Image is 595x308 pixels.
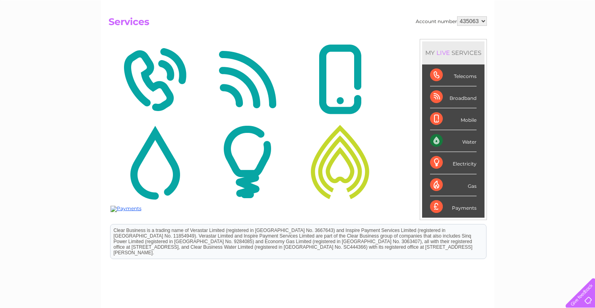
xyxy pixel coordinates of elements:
[475,34,492,40] a: Energy
[435,49,452,57] div: LIVE
[203,123,292,201] img: Electricity
[455,34,470,40] a: Water
[430,174,477,196] div: Gas
[109,16,487,31] h2: Services
[203,41,292,118] img: Broadband
[110,41,199,118] img: Telecoms
[569,34,587,40] a: Log out
[296,41,384,118] img: Mobile
[430,86,477,108] div: Broadband
[296,123,384,201] img: Gas
[430,108,477,130] div: Mobile
[430,130,477,152] div: Water
[430,196,477,218] div: Payments
[110,206,141,212] img: Payments
[2,4,378,39] div: Clear Business is a trading name of Verastar Limited (registered in [GEOGRAPHIC_DATA] No. 3667643...
[542,34,562,40] a: Contact
[110,123,199,201] img: Water
[422,41,485,64] div: MY SERVICES
[21,21,61,45] img: logo.png
[430,64,477,86] div: Telecoms
[526,34,537,40] a: Blog
[430,152,477,174] div: Electricity
[497,34,521,40] a: Telecoms
[416,16,487,26] div: Account number
[445,4,500,14] a: 0333 014 3131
